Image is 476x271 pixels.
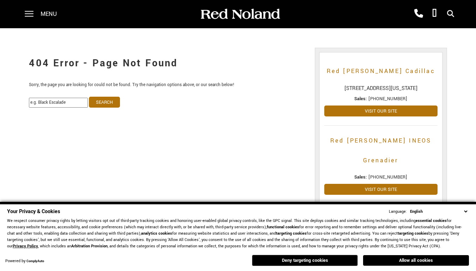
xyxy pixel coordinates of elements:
select: Language Select [408,208,469,215]
input: Search [89,97,120,108]
div: Powered by [5,259,44,264]
strong: Sales: [354,96,367,102]
img: Red Noland Auto Group [199,8,281,20]
h1: 404 Error - Page Not Found [29,49,304,78]
a: Visit Our Site [324,106,438,116]
strong: functional cookies [267,224,299,230]
a: Visit Our Site [324,184,438,195]
a: ComplyAuto [26,259,44,264]
span: Your Privacy & Cookies [7,208,60,215]
span: [PHONE_NUMBER] [368,174,407,180]
strong: Sales: [354,174,367,180]
button: Allow all cookies [363,255,469,266]
div: Sorry, the page you are looking for could not be found. Try the navigation options above, or our ... [24,42,309,111]
strong: Arbitration Provision [71,243,108,249]
strong: essential cookies [416,218,447,223]
div: Language: [389,210,407,214]
input: e.g. Black Escalade [29,98,88,108]
button: Deny targeting cookies [252,255,358,266]
p: We respect consumer privacy rights by letting visitors opt out of third-party tracking cookies an... [7,218,469,249]
strong: analytics cookies [141,231,172,236]
a: Privacy Policy [13,243,38,249]
a: Red [PERSON_NAME] INEOS Grenadier [324,131,438,170]
a: Red [PERSON_NAME] Cadillac [324,61,438,81]
span: [STREET_ADDRESS][US_STATE] [324,85,438,92]
strong: targeting cookies [398,231,428,236]
span: [PHONE_NUMBER] [368,96,407,102]
strong: targeting cookies [276,231,307,236]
